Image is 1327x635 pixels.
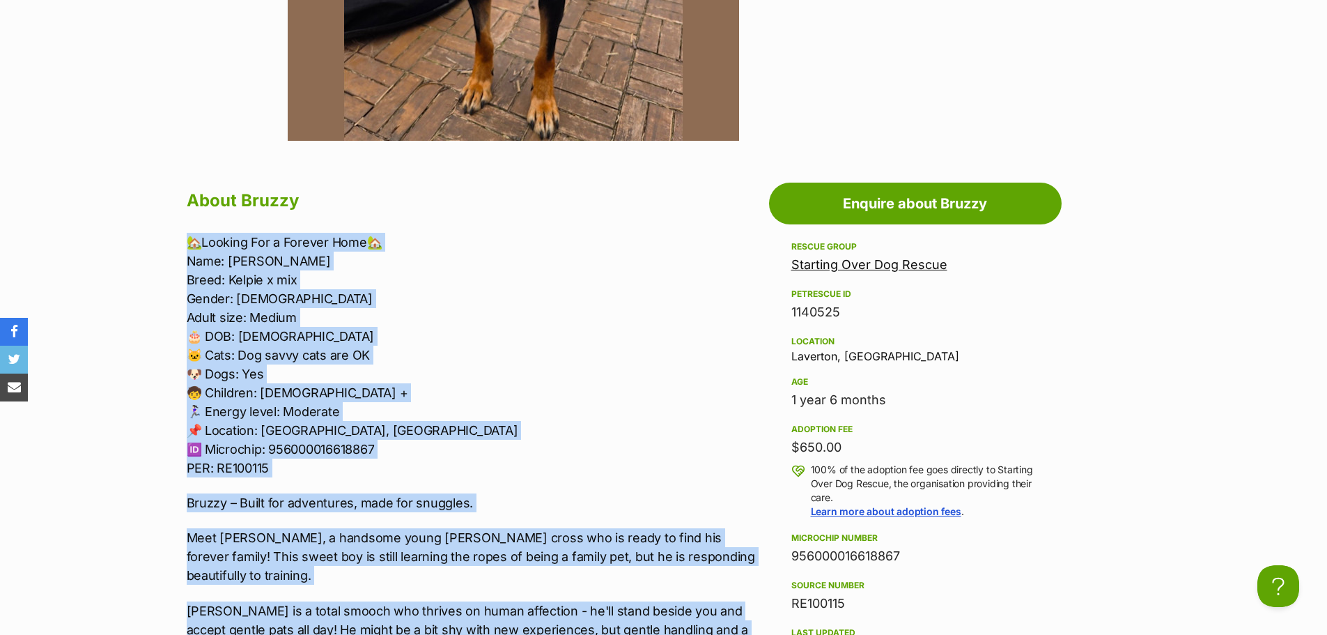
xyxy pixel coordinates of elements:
div: Microchip number [791,533,1039,544]
div: Adoption fee [791,424,1039,435]
p: 🏡Looking For a Forever Home🏡 Name: [PERSON_NAME] Breed: Kelpie x mix Gender: [DEMOGRAPHIC_DATA] A... [187,233,762,477]
div: Rescue group [791,241,1039,252]
p: Meet [PERSON_NAME], a handsome young [PERSON_NAME] cross who is ready to find his forever family!... [187,528,762,585]
div: 956000016618867 [791,546,1039,566]
h2: About Bruzzy [187,185,762,216]
div: Location [791,336,1039,347]
div: Laverton, [GEOGRAPHIC_DATA] [791,333,1039,362]
p: 100% of the adoption fee goes directly to Starting Over Dog Rescue, the organisation providing th... [811,463,1039,519]
a: Starting Over Dog Rescue [791,257,947,272]
div: $650.00 [791,438,1039,457]
a: Enquire about Bruzzy [769,183,1062,224]
div: RE100115 [791,594,1039,613]
p: Bruzzy – Built for adventures, made for snuggles. [187,494,762,512]
div: PetRescue ID [791,289,1039,300]
div: 1 year 6 months [791,390,1039,410]
div: Age [791,376,1039,388]
a: Learn more about adoption fees [811,505,961,517]
iframe: Help Scout Beacon - Open [1257,565,1299,607]
div: 1140525 [791,303,1039,322]
div: Source number [791,580,1039,591]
